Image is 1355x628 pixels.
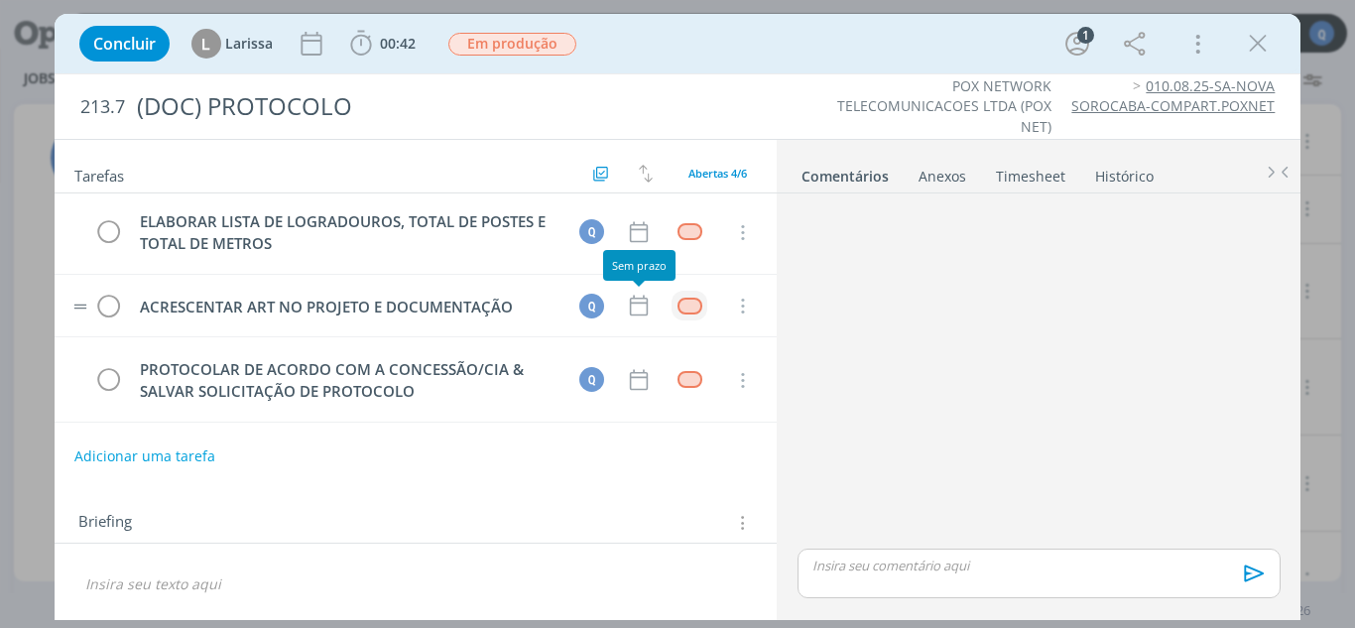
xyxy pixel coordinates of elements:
div: Q [579,367,604,392]
a: Timesheet [995,158,1066,187]
button: Concluir [79,26,170,62]
div: ELABORAR LISTA DE LOGRADOUROS, TOTAL DE POSTES E TOTAL DE METROS [132,209,561,256]
span: Briefing [78,510,132,536]
a: POX NETWORK TELECOMUNICACOES LTDA (POX NET) [837,76,1051,136]
a: 010.08.25-SA-NOVA SOROCABA-COMPART.POXNET [1071,76,1275,115]
button: 00:42 [345,28,421,60]
span: Abertas 4/6 [688,166,747,181]
button: LLarissa [191,29,273,59]
div: Q [579,294,604,318]
div: 1 [1077,27,1094,44]
div: (DOC) PROTOCOLO [129,82,769,131]
span: Larissa [225,37,273,51]
img: drag-icon.svg [73,304,87,310]
button: Q [576,217,606,247]
button: Em produção [447,32,577,57]
button: Adicionar uma tarefa [73,439,216,474]
div: Q [579,219,604,244]
div: dialog [55,14,1301,620]
div: L [191,29,221,59]
div: Anexos [919,167,966,187]
a: Comentários [801,158,890,187]
div: PROTOCOLAR DE ACORDO COM A CONCESSÃO/CIA & SALVAR SOLICITAÇÃO DE PROTOCOLO [132,357,561,404]
a: Histórico [1094,158,1155,187]
button: Q [576,365,606,395]
span: Concluir [93,36,156,52]
span: Em produção [448,33,576,56]
span: Tarefas [74,162,124,186]
img: arrow-down-up.svg [639,165,653,183]
span: 00:42 [380,34,416,53]
div: ACRESCENTAR ART NO PROJETO E DOCUMENTAÇÃO [132,295,561,319]
button: Q [576,291,606,320]
div: Sem prazo [603,250,676,281]
button: 1 [1061,28,1093,60]
span: 213.7 [80,96,125,118]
